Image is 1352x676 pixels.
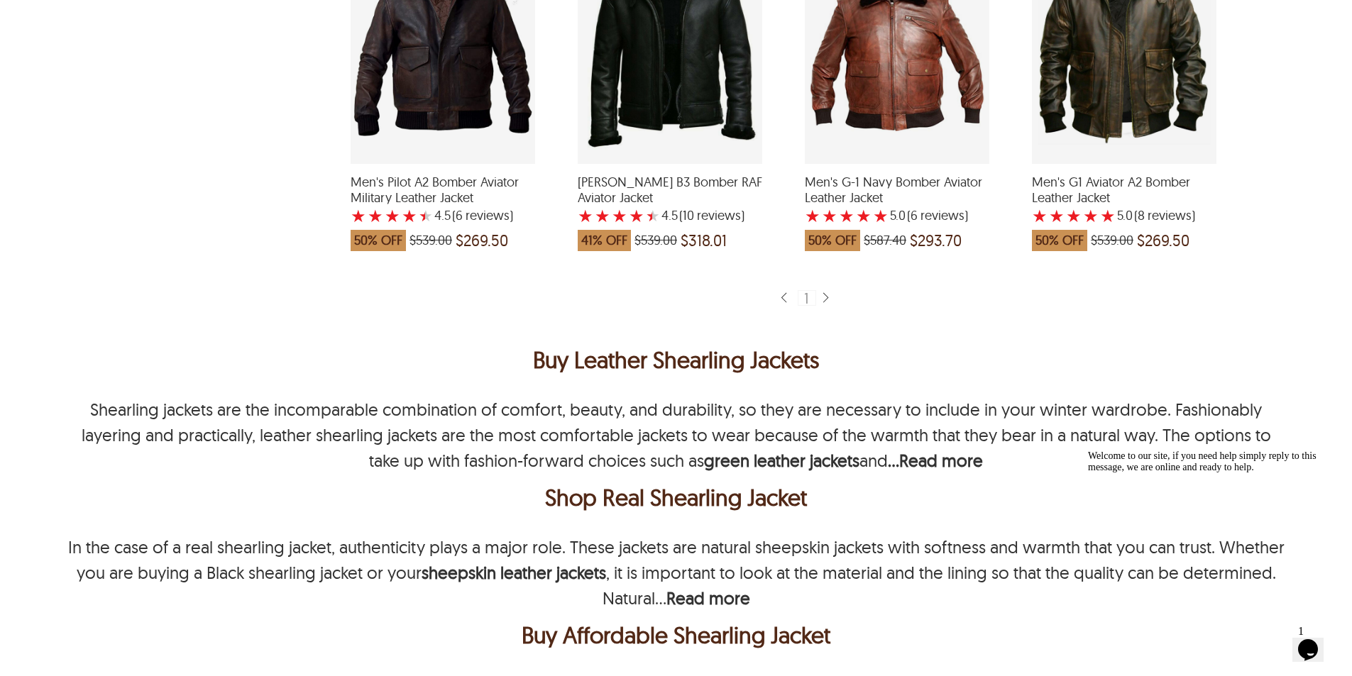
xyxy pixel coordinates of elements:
[856,209,872,223] label: 4 rating
[1134,209,1145,223] span: (8
[805,209,820,223] label: 1 rating
[1032,155,1216,258] a: Men's G1 Aviator A2 Bomber Leather Jacket with a 5 Star Rating 8 Product Review which was at a pr...
[1117,209,1133,223] label: 5.0
[888,450,899,471] a: ...
[1091,233,1133,248] span: $539.00
[351,230,406,251] span: 50% OFF
[634,233,677,248] span: $539.00
[1083,209,1099,223] label: 4 rating
[578,174,762,205] span: Troy B3 Bomber RAF Aviator Jacket
[805,155,989,258] a: Men's G-1 Navy Bomber Aviator Leather Jacket with a 5 Star Rating 6 Product Review which was at a...
[434,209,451,223] label: 4.5
[71,480,1281,514] div: Shop Real Shearling Jacket
[661,209,678,223] label: 4.5
[666,587,750,609] b: Read more
[839,209,854,223] label: 3 rating
[1134,209,1195,223] span: )
[6,6,261,28] div: Welcome to our site, if you need help simply reply to this message, we are online and ready to help.
[1066,209,1082,223] label: 3 rating
[704,450,859,471] a: green leather jackets
[1049,209,1065,223] label: 2 rating
[456,233,508,248] span: $269.50
[1082,445,1338,612] iframe: chat widget
[890,209,906,223] label: 5.0
[385,209,400,223] label: 3 rating
[918,209,964,223] span: reviews
[67,343,1285,377] h1: Buy Leather Shearling Jackets
[578,209,593,223] label: 1 rating
[452,209,513,223] span: )
[578,155,762,258] a: Troy B3 Bomber RAF Aviator Jacket with a 4.5 Star Rating 10 Product Review which was at a price o...
[402,209,417,223] label: 4 rating
[910,233,962,248] span: $293.70
[679,209,744,223] span: )
[805,230,860,251] span: 50% OFF
[67,618,1285,652] h2: Buy Affordable Shearling Jacket
[463,209,510,223] span: reviews
[82,399,1271,471] p: Shearling jackets are the incomparable combination of comfort, beauty, and durability, so they ar...
[67,480,1285,514] h2: Shop Real Shearling Jacket
[778,292,789,305] img: sprite-icon
[351,209,366,223] label: 1 rating
[1100,209,1116,223] label: 5 rating
[612,209,627,223] label: 3 rating
[595,209,610,223] label: 2 rating
[798,290,816,306] div: 1
[694,209,741,223] span: reviews
[907,209,918,223] span: (6
[452,209,463,223] span: (6
[646,209,660,223] label: 5 rating
[422,562,606,583] a: sheepskin leather jackets
[1032,209,1048,223] label: 1 rating
[1137,233,1189,248] span: $269.50
[1292,619,1338,662] iframe: chat widget
[6,6,234,28] span: Welcome to our site, if you need help simply reply to this message, we are online and ready to help.
[1032,230,1087,251] span: 50% OFF
[368,209,383,223] label: 2 rating
[864,233,906,248] span: $587.40
[820,292,831,305] img: sprite-icon
[578,230,631,251] span: 41% OFF
[1145,209,1192,223] span: reviews
[410,233,452,248] span: $539.00
[419,209,433,223] label: 5 rating
[805,174,989,205] span: Men's G-1 Navy Bomber Aviator Leather Jacket
[1032,174,1216,205] span: Men's G1 Aviator A2 Bomber Leather Jacket
[679,209,694,223] span: (10
[822,209,837,223] label: 2 rating
[681,233,727,248] span: $318.01
[907,209,968,223] span: )
[351,174,535,205] span: Men's Pilot A2 Bomber Aviator Military Leather Jacket
[899,450,983,471] b: Read more
[629,209,644,223] label: 4 rating
[71,618,1281,652] div: Buy Affordable Shearling Jacket
[351,155,535,258] a: Men's Pilot A2 Bomber Aviator Military Leather Jacket with a 4.5 Star Rating 6 Product Review whi...
[68,536,1285,609] p: In the case of a real shearling jacket, authenticity plays a major role. These jackets are natura...
[873,209,889,223] label: 5 rating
